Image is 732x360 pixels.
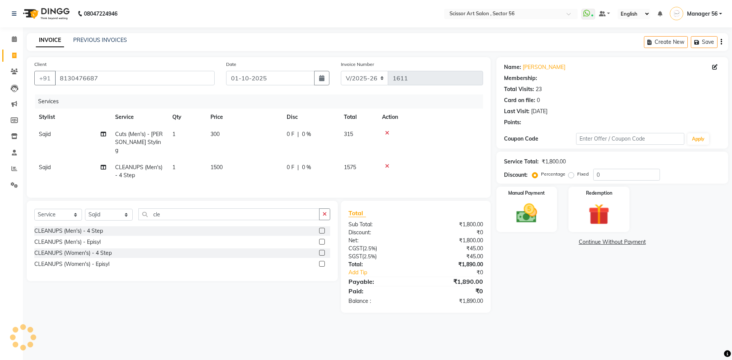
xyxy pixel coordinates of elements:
[504,85,534,93] div: Total Visits:
[343,229,416,237] div: Discount:
[343,261,416,269] div: Total:
[364,253,375,259] span: 2.5%
[416,245,488,253] div: ₹45.00
[343,297,416,305] div: Balance :
[504,171,528,179] div: Discount:
[343,237,416,245] div: Net:
[582,201,616,227] img: _gift.svg
[416,253,488,261] div: ₹45.00
[504,63,521,71] div: Name:
[343,221,416,229] div: Sub Total:
[644,36,688,48] button: Create New
[115,164,162,179] span: CLEANUPS (Men's) - 4 Step
[377,109,483,126] th: Action
[287,163,294,171] span: 0 F
[416,221,488,229] div: ₹1,800.00
[344,131,353,138] span: 315
[339,109,377,126] th: Total
[111,109,168,126] th: Service
[348,253,362,260] span: SGST
[348,209,366,217] span: Total
[343,286,416,296] div: Paid:
[416,237,488,245] div: ₹1,800.00
[343,245,416,253] div: ( )
[36,34,64,47] a: INVOICE
[34,260,109,268] div: CLEANUPS (Women's) - Episyl
[172,164,175,171] span: 1
[343,269,428,277] a: Add Tip
[302,163,311,171] span: 0 %
[691,36,718,48] button: Save
[504,96,535,104] div: Card on file:
[19,3,72,24] img: logo
[541,171,565,178] label: Percentage
[504,74,537,82] div: Membership:
[586,190,612,197] label: Redemption
[416,261,488,269] div: ₹1,890.00
[34,71,56,85] button: +91
[498,238,727,246] a: Continue Without Payment
[168,109,206,126] th: Qty
[34,249,112,257] div: CLEANUPS (Women's) - 4 Step
[34,238,101,246] div: CLEANUPS (Men's) - Episyl
[34,61,47,68] label: Client
[687,10,718,18] span: Manager 56
[34,109,111,126] th: Stylist
[531,107,547,115] div: [DATE]
[348,245,363,252] span: CGST
[39,164,51,171] span: Sajid
[84,3,117,24] b: 08047224946
[206,109,282,126] th: Price
[287,130,294,138] span: 0 F
[577,171,589,178] label: Fixed
[39,131,51,138] span: Sajid
[504,135,576,143] div: Coupon Code
[73,37,127,43] a: PREVIOUS INVOICES
[210,164,223,171] span: 1500
[343,277,416,286] div: Payable:
[364,245,376,251] span: 2.5%
[537,96,540,104] div: 0
[416,277,488,286] div: ₹1,890.00
[523,63,565,71] a: [PERSON_NAME]
[297,163,299,171] span: |
[536,85,542,93] div: 23
[138,208,319,220] input: Search or Scan
[172,131,175,138] span: 1
[344,164,356,171] span: 1575
[210,131,220,138] span: 300
[282,109,339,126] th: Disc
[341,61,374,68] label: Invoice Number
[226,61,236,68] label: Date
[670,7,683,20] img: Manager 56
[508,190,545,197] label: Manual Payment
[687,133,709,145] button: Apply
[55,71,215,85] input: Search by Name/Mobile/Email/Code
[504,118,521,126] div: Points:
[504,107,530,115] div: Last Visit:
[35,94,489,109] div: Services
[302,130,311,138] span: 0 %
[510,201,544,226] img: _cash.svg
[416,229,488,237] div: ₹0
[576,133,684,145] input: Enter Offer / Coupon Code
[297,130,299,138] span: |
[416,286,488,296] div: ₹0
[115,131,163,154] span: Cuts (Men's) - [PERSON_NAME] Styling
[428,269,488,277] div: ₹0
[34,227,103,235] div: CLEANUPS (Men's) - 4 Step
[416,297,488,305] div: ₹1,890.00
[504,158,539,166] div: Service Total:
[542,158,566,166] div: ₹1,800.00
[343,253,416,261] div: ( )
